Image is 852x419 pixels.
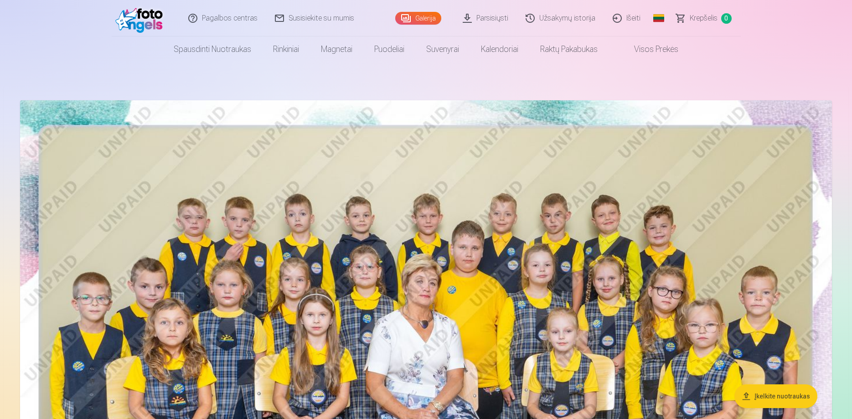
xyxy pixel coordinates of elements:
a: Kalendoriai [470,36,529,62]
a: Raktų pakabukas [529,36,609,62]
a: Rinkiniai [262,36,310,62]
a: Galerija [395,12,441,25]
span: Krepšelis [690,13,718,24]
a: Magnetai [310,36,363,62]
button: Įkelkite nuotraukas [734,384,817,408]
a: Spausdinti nuotraukas [163,36,262,62]
span: 0 [721,13,732,24]
a: Visos prekės [609,36,689,62]
img: /fa2 [115,4,168,33]
a: Suvenyrai [415,36,470,62]
a: Puodeliai [363,36,415,62]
